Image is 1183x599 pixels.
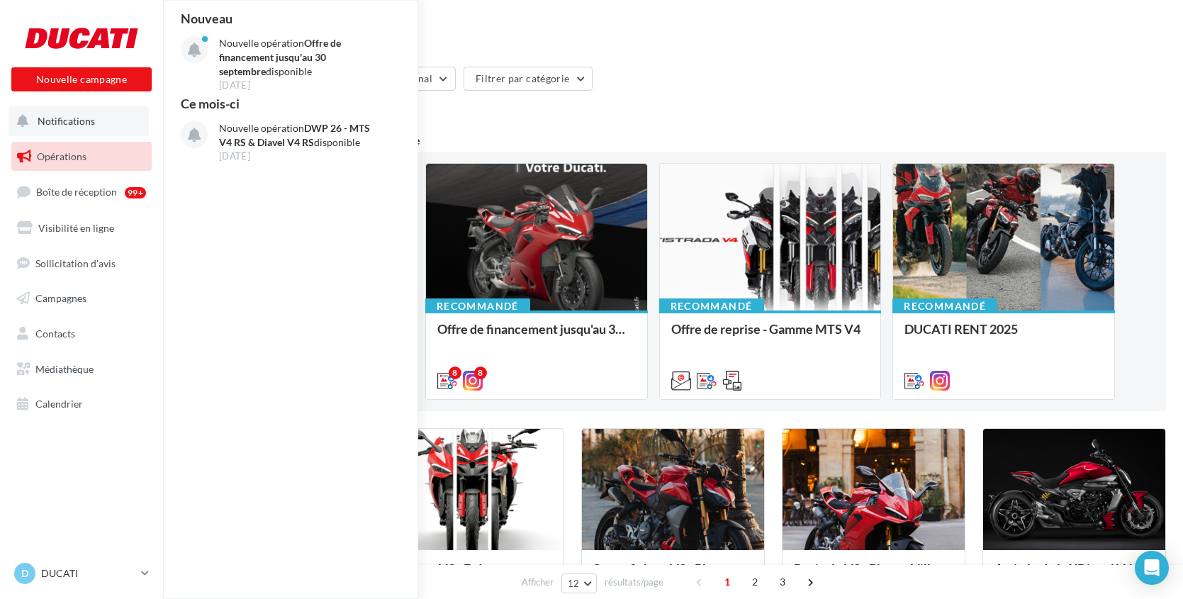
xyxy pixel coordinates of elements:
div: Streetfighter V2 - Photos Ville [593,561,753,590]
div: Recommandé [659,298,764,314]
span: résultats/page [605,576,663,589]
a: D DUCATI [11,560,152,587]
button: 12 [561,573,598,593]
span: Calendrier [35,398,83,410]
div: Recommandé [425,298,530,314]
span: 12 [568,578,580,589]
button: Nouvelle campagne [11,67,152,91]
div: Offre de reprise - Gamme MTS V4 [671,322,870,350]
span: Contacts [35,328,75,340]
span: Notifications [38,115,95,127]
button: Notifications [9,106,149,136]
a: Médiathèque [9,354,155,384]
span: Sollicitation d'avis [35,257,116,269]
a: Sollicitation d'avis [9,249,155,279]
div: DUCATI RENT 2025 [904,322,1103,350]
div: 99+ [125,187,146,198]
span: Boîte de réception [36,186,117,198]
div: 4 opérations recommandées par votre enseigne [180,135,1166,146]
a: Contacts [9,319,155,349]
span: Afficher [522,576,554,589]
span: 3 [771,571,794,593]
a: Opérations [9,142,155,172]
span: 2 [744,571,766,593]
div: Opérations marketing [180,23,1166,44]
span: 1 [716,571,739,593]
a: Calendrier [9,389,155,419]
span: D [21,566,28,581]
div: 8 [449,366,461,379]
div: Recommandé [892,298,997,314]
button: Filtrer par catégorie [464,67,593,91]
div: Gamme V2 - Evènement en concession [393,561,552,590]
a: Visibilité en ligne [9,213,155,243]
span: Opérations [37,150,86,162]
div: Offre de financement jusqu'au 30 septembre [437,322,636,350]
a: Boîte de réception99+ [9,177,155,207]
div: Open Intercom Messenger [1135,551,1169,585]
span: Visibilité en ligne [38,222,114,234]
a: Campagnes [9,284,155,313]
div: Panigale V2 - Photos Ville [794,561,953,590]
span: Campagnes [35,292,86,304]
p: DUCATI [41,566,135,581]
div: 8 [474,366,487,379]
div: Arrivée de la XDiavel V4 en concession [994,561,1154,590]
span: Médiathèque [35,363,94,375]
